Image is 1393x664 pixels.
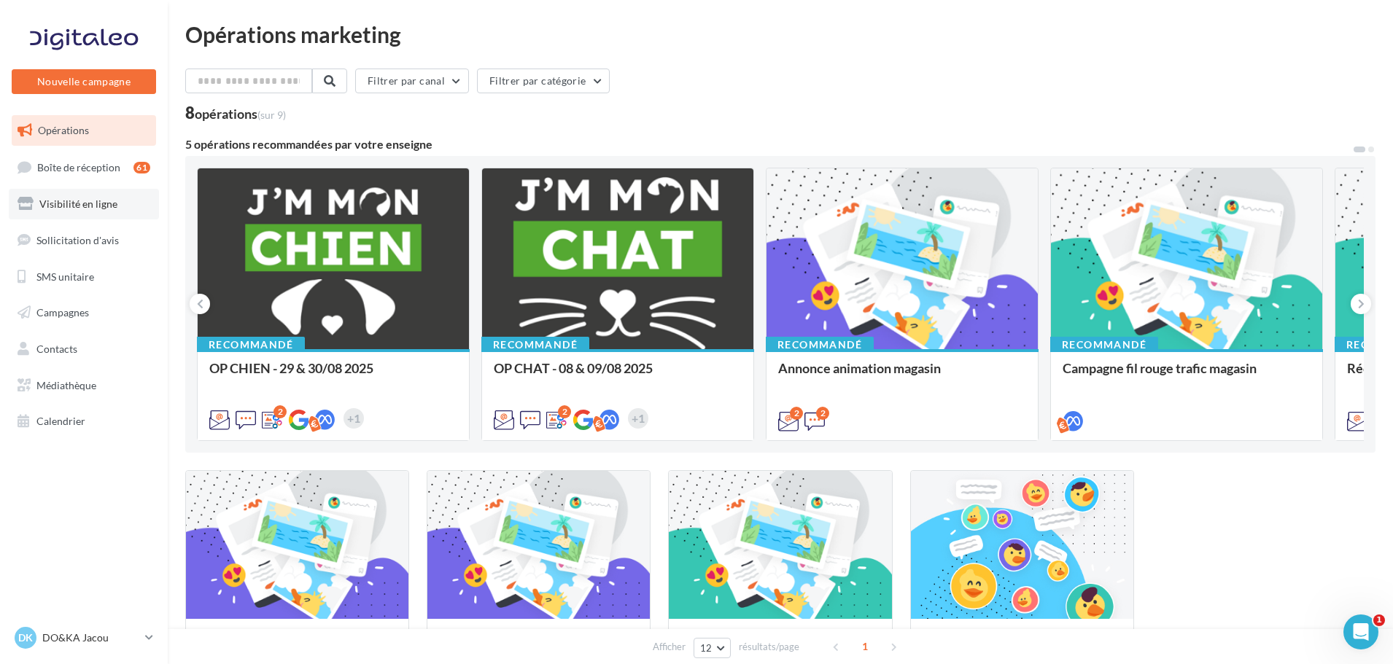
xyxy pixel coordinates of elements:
[9,370,159,401] a: Médiathèque
[197,337,305,353] div: Recommandé
[9,225,159,256] a: Sollicitation d'avis
[39,198,117,210] span: Visibilité en ligne
[36,306,89,319] span: Campagnes
[18,630,33,645] span: DK
[195,107,286,120] div: opérations
[12,624,156,652] a: DK DO&KA Jacou
[853,635,877,658] span: 1
[477,69,610,93] button: Filtrer par catégorie
[133,162,150,173] div: 61
[185,105,286,121] div: 8
[481,337,589,353] div: Recommandé
[9,334,159,364] a: Contacts
[344,408,364,429] div: +1
[185,23,1375,45] div: Opérations marketing
[36,415,85,427] span: Calendrier
[257,109,286,121] span: (sur 9)
[9,115,159,146] a: Opérations
[766,337,874,353] div: Recommandé
[9,189,159,219] a: Visibilité en ligne
[9,262,159,292] a: SMS unitaire
[36,234,119,246] span: Sollicitation d'avis
[36,270,94,282] span: SMS unitaire
[185,138,1352,150] div: 5 opérations recommandées par votre enseigne
[700,642,713,654] span: 12
[36,379,96,391] span: Médiathèque
[37,160,120,173] span: Boîte de réception
[558,405,571,418] div: 2
[1050,337,1158,353] div: Recommandé
[816,407,829,420] div: 2
[653,640,686,654] span: Afficher
[355,69,469,93] button: Filtrer par canal
[273,405,287,418] div: 2
[42,630,139,645] p: DO&KA Jacou
[1063,360,1257,376] span: Campagne fil rouge trafic magasin
[38,124,89,136] span: Opérations
[1343,614,1378,649] iframe: Intercom live chat
[790,407,803,420] div: 2
[628,408,648,429] div: +1
[1373,614,1385,626] span: 1
[9,406,159,437] a: Calendrier
[209,360,373,376] span: OP CHIEN - 29 & 30/08 2025
[778,360,941,376] span: Annonce animation magasin
[12,69,156,94] button: Nouvelle campagne
[9,152,159,183] a: Boîte de réception61
[9,297,159,328] a: Campagnes
[739,640,799,654] span: résultats/page
[36,343,77,355] span: Contacts
[494,360,653,376] span: OP CHAT - 08 & 09/08 2025
[694,638,731,658] button: 12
